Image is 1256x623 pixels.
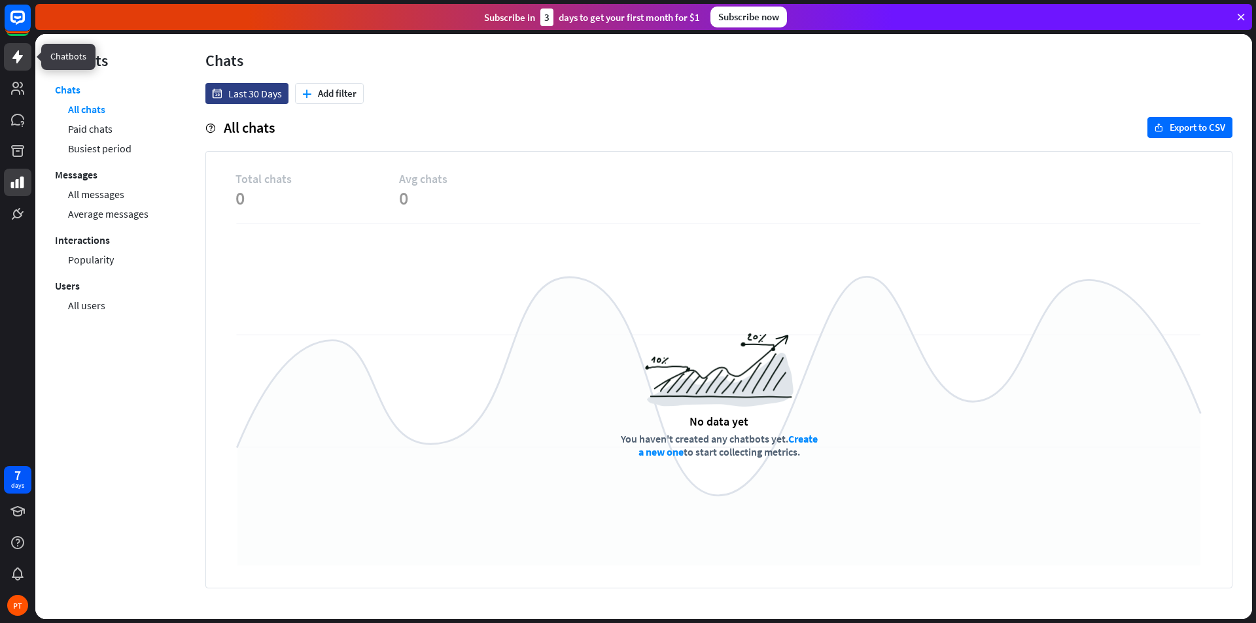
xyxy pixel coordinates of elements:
div: 3 [540,8,553,26]
button: Open LiveChat chat widget [10,5,50,44]
div: Subscribe now [710,7,787,27]
div: days [11,481,24,490]
div: 7 [14,469,21,481]
a: 7 days [4,466,31,494]
div: PT [7,595,28,616]
div: Subscribe in days to get your first month for $1 [484,8,700,26]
